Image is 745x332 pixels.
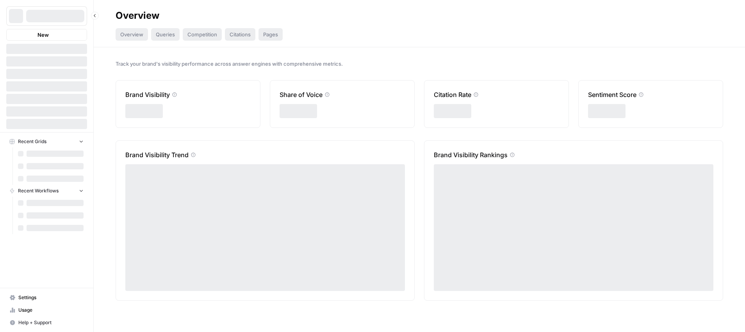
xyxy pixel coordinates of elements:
[116,60,723,68] span: Track your brand's visibility performance across answer engines with comprehensive metrics.
[6,304,87,316] a: Usage
[183,28,222,41] div: Competition
[258,28,283,41] div: Pages
[6,29,87,41] button: New
[6,136,87,147] button: Recent Grids
[125,90,170,99] p: Brand Visibility
[116,28,148,41] div: Overview
[588,90,636,99] p: Sentiment Score
[18,187,59,194] span: Recent Workflows
[125,150,189,160] p: Brand Visibility Trend
[37,31,49,39] span: New
[434,150,508,160] p: Brand Visibility Rankings
[151,28,180,41] div: Queries
[6,316,87,329] button: Help + Support
[225,28,255,41] div: Citations
[18,319,84,326] span: Help + Support
[6,291,87,304] a: Settings
[18,294,84,301] span: Settings
[18,307,84,314] span: Usage
[434,90,471,99] p: Citation Rate
[280,90,323,99] p: Share of Voice
[18,138,46,145] span: Recent Grids
[6,185,87,197] button: Recent Workflows
[116,9,159,22] div: Overview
